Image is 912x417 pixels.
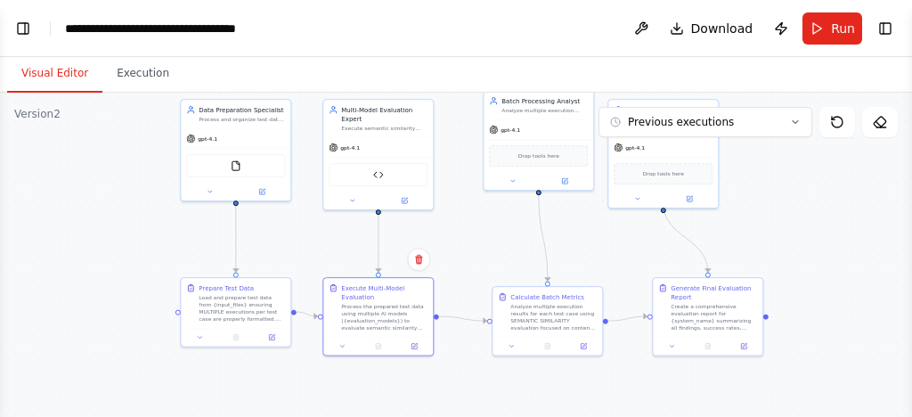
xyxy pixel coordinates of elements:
[360,341,397,352] button: No output available
[180,277,291,347] div: Prepare Test DataLoad and prepare test data from {input_files} ensuring MULTIPLE executions per t...
[322,99,434,210] div: Multi-Model Evaluation ExpertExecute semantic similarity evaluation using multiple AI models to c...
[11,16,36,41] button: Show left sidebar
[297,307,318,321] g: Edge from cca77e23-c863-475b-81fe-37565846bd30 to 76736691-a655-4aea-a239-d7c5a5e99a5c
[501,107,588,114] div: Analyze multiple execution results per test case to evaluate system consistency and reliability f...
[643,169,684,178] span: Drop tools here
[652,277,763,356] div: Generate Final Evaluation ReportCreate a comprehensive evaluation report for {system_name} summar...
[664,193,715,204] button: Open in side panel
[341,105,427,123] div: Multi-Model Evaluation Expert
[501,127,520,134] span: gpt-4.1
[540,176,590,186] button: Open in side panel
[659,203,712,272] g: Edge from 6e15079e-0b7b-42df-b0a5-66defc9a7a2f to 8032be3f-ebec-47b2-8ab5-8c1afa7fb511
[729,341,759,352] button: Open in side panel
[217,332,255,343] button: No output available
[199,283,254,292] div: Prepare Test Data
[231,160,241,171] img: FileReadTool
[689,341,727,352] button: No output available
[831,20,855,37] span: Run
[625,144,645,151] span: gpt-4.1
[341,303,427,331] div: Process the prepared test data using multiple AI models ({evaluation_models}) to evaluate semanti...
[199,116,285,123] div: Process and organize test data files containing ground truth and MULTIPLE generated results per t...
[199,105,285,114] div: Data Preparation Specialist
[510,303,597,331] div: Analyze multiple execution results for each test case using SEMANTIC SIMILARITY evaluation focuse...
[568,341,598,352] button: Open in side panel
[802,12,862,45] button: Run
[671,303,757,331] div: Create a comprehensive evaluation report for {system_name} summarizing all findings, success rate...
[237,186,288,197] button: Open in side panel
[407,248,430,271] button: Delete node
[691,20,753,37] span: Download
[626,105,712,123] div: Evaluation Report Generator
[663,12,761,45] button: Download
[374,203,383,272] g: Edge from d222fd6a-de20-43c6-a519-ca77bd25a6c8 to 76736691-a655-4aea-a239-d7c5a5e99a5c
[379,195,430,206] button: Open in side panel
[373,169,384,180] img: Multi Model Semantic Evaluator
[439,312,487,325] g: Edge from 76736691-a655-4aea-a239-d7c5a5e99a5c to 31ef97c3-52ab-4db7-88e3-6423e1623c73
[399,341,429,352] button: Open in side panel
[102,55,183,93] button: Execution
[628,115,734,129] span: Previous executions
[341,283,427,301] div: Execute Multi-Model Evaluation
[483,90,594,191] div: Batch Processing AnalystAnalyze multiple execution results per test case to evaluate system consi...
[7,55,102,93] button: Visual Editor
[180,99,291,201] div: Data Preparation SpecialistProcess and organize test data files containing ground truth and MULTI...
[492,286,603,356] div: Calculate Batch MetricsAnalyze multiple execution results for each test case using SEMANTIC SIMIL...
[529,341,566,352] button: No output available
[501,96,588,105] div: Batch Processing Analyst
[340,144,360,151] span: gpt-4.1
[232,205,240,272] g: Edge from c923f1aa-2d21-4c05-9fdc-f0be28e97970 to cca77e23-c863-475b-81fe-37565846bd30
[873,16,898,41] button: Show right sidebar
[341,125,427,132] div: Execute semantic similarity evaluation using multiple AI models to compare generated results agai...
[199,294,285,323] div: Load and prepare test data from {input_files} ensuring MULTIPLE executions per test case are prop...
[671,283,757,301] div: Generate Final Evaluation Report
[518,151,559,160] span: Drop tools here
[534,194,552,281] g: Edge from 3b1985ac-8821-4d32-b45b-9426d84dba71 to 31ef97c3-52ab-4db7-88e3-6423e1623c73
[607,99,719,208] div: Evaluation Report GeneratorCreate comprehensive evaluation reports summarizing the performance an...
[608,312,647,325] g: Edge from 31ef97c3-52ab-4db7-88e3-6423e1623c73 to 8032be3f-ebec-47b2-8ab5-8c1afa7fb511
[198,135,217,143] span: gpt-4.1
[322,277,434,356] div: Execute Multi-Model EvaluationProcess the prepared test data using multiple AI models ({evaluatio...
[65,20,265,37] nav: breadcrumb
[256,332,287,343] button: Open in side panel
[598,107,812,137] button: Previous executions
[14,107,61,121] div: Version 2
[510,292,584,301] div: Calculate Batch Metrics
